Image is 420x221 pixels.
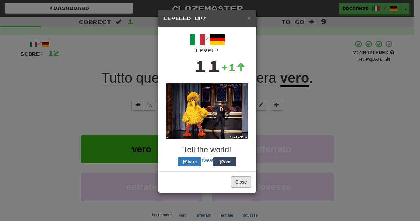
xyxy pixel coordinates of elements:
span: × [247,14,251,22]
button: Close [231,176,251,188]
h3: Tell the world! [163,145,251,154]
button: Close [247,14,251,21]
button: Post [213,157,236,166]
img: big-bird-dfe9672fae860091fcf6a06443af7cad9ede96569e196c6f5e6e39cc9ba8cdde.gif [166,83,248,139]
a: Tweet [201,158,213,163]
div: +1 [221,61,245,74]
button: Share [178,157,201,166]
h5: Leveled Up! [163,15,251,22]
div: 11 [194,54,221,77]
div: Level: [163,47,251,54]
div: / [163,32,251,54]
